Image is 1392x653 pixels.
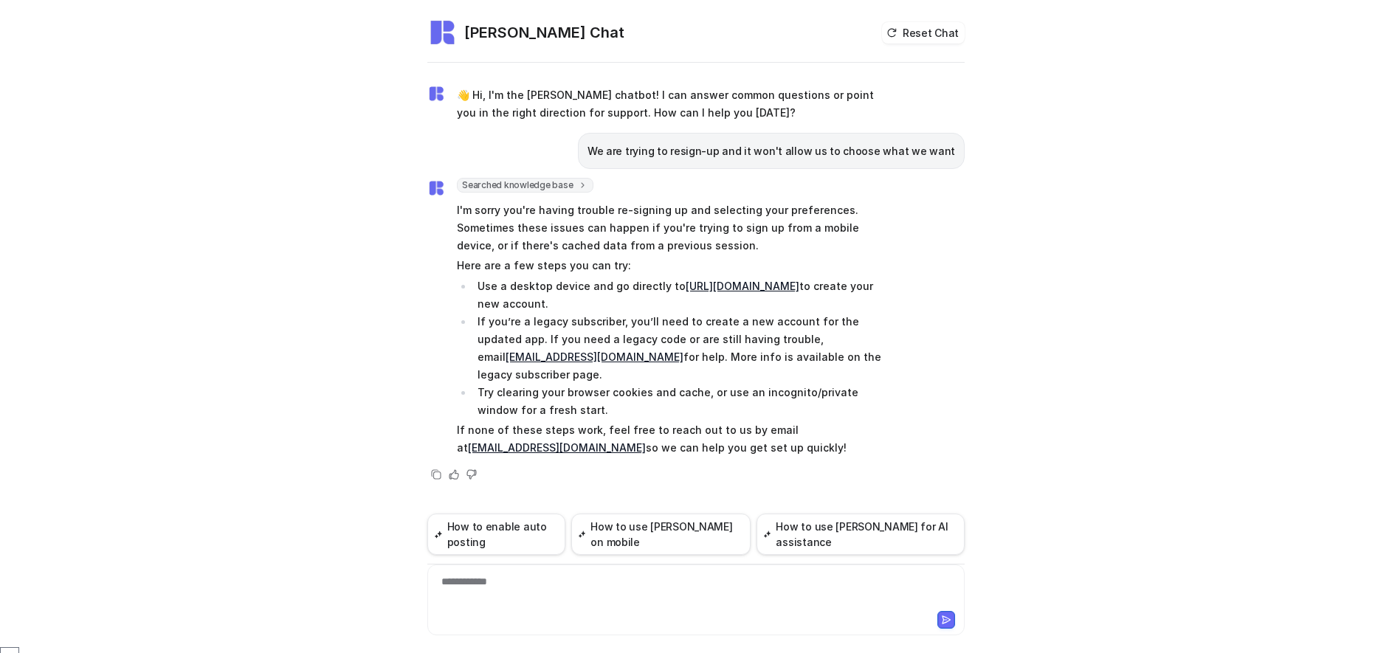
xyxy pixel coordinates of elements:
[571,514,751,555] button: How to use [PERSON_NAME] on mobile
[457,201,889,255] p: I'm sorry you're having trouble re-signing up and selecting your preferences. Sometimes these iss...
[588,142,955,160] p: We are trying to resign-up and it won't allow us to choose what we want
[473,384,889,419] li: Try clearing your browser cookies and cache, or use an incognito/private window for a fresh start.
[473,277,889,313] li: Use a desktop device and go directly to to create your new account.
[427,179,445,197] img: Widget
[457,178,593,193] span: Searched knowledge base
[882,22,965,44] button: Reset Chat
[473,313,889,384] li: If you’re a legacy subscriber, you’ll need to create a new account for the updated app. If you ne...
[457,257,889,274] p: Here are a few steps you can try:
[427,514,565,555] button: How to enable auto posting
[506,350,683,363] a: [EMAIL_ADDRESS][DOMAIN_NAME]
[427,18,457,47] img: Widget
[686,280,799,292] a: [URL][DOMAIN_NAME]
[468,441,646,454] a: [EMAIL_ADDRESS][DOMAIN_NAME]
[757,514,965,555] button: How to use [PERSON_NAME] for AI assistance
[464,22,624,43] h2: [PERSON_NAME] Chat
[457,421,889,457] p: If none of these steps work, feel free to reach out to us by email at so we can help you get set ...
[427,85,445,103] img: Widget
[457,86,889,122] p: 👋 Hi, I'm the [PERSON_NAME] chatbot! I can answer common questions or point you in the right dire...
